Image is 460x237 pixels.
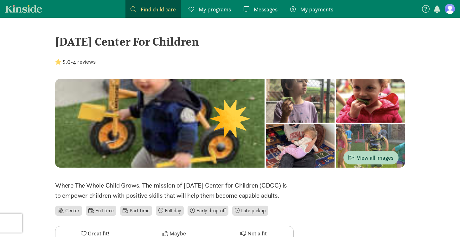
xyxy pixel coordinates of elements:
[120,206,152,216] li: Part time
[300,5,333,14] span: My payments
[343,151,399,164] button: View all images
[86,206,116,216] li: Full time
[55,206,82,216] li: Center
[73,57,96,66] button: 4 reviews
[5,5,42,13] a: Kinside
[55,33,405,50] div: [DATE] Center For Children
[55,180,294,201] p: Where The Whole Child Grows. The mission of [DATE] Center for Children (CDCC) is to empower child...
[254,5,278,14] span: Messages
[156,206,184,216] li: Full day
[199,5,231,14] span: My programs
[63,58,71,66] strong: 5.0
[232,206,268,216] li: Late pickup
[188,206,228,216] li: Early drop-off
[141,5,176,14] span: Find child care
[55,58,96,66] div: -
[348,153,393,162] span: View all images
